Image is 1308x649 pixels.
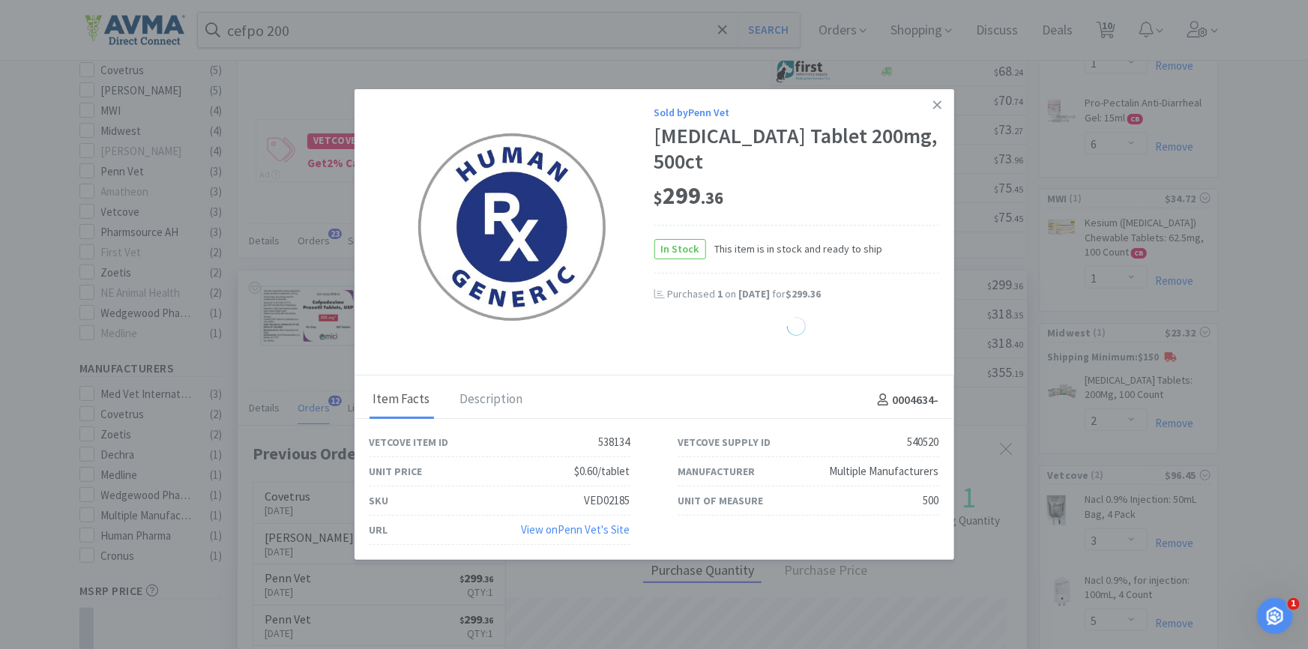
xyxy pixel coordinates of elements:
div: Manufacturer [678,463,756,480]
span: . 36 [702,187,724,208]
div: Description [456,381,527,419]
img: 7cd5a1e8970149f88ab690de69ac1b85_540520.png [415,130,609,324]
div: Sold by Penn Vet [654,104,939,121]
span: In Stock [655,240,705,259]
div: Vetcove Supply ID [678,434,771,450]
span: 1 [718,287,723,301]
div: Purchased on for [668,287,939,302]
div: 500 [923,492,939,510]
iframe: Intercom live chat [1257,598,1293,634]
div: SKU [370,492,389,509]
span: 299 [654,181,724,211]
div: 540520 [908,433,939,451]
div: Unit of Measure [678,492,764,509]
span: This item is in stock and ready to ship [706,241,883,257]
h4: 0004634 - [872,390,939,410]
div: [MEDICAL_DATA] Tablet 200mg, 500ct [654,124,939,174]
a: View onPenn Vet's Site [522,522,630,537]
div: Unit Price [370,463,423,480]
div: URL [370,522,388,538]
div: 538134 [599,433,630,451]
div: Multiple Manufacturers [830,462,939,480]
span: [DATE] [739,287,771,301]
span: $ [654,187,663,208]
div: $0.60/tablet [575,462,630,480]
div: Item Facts [370,381,434,419]
span: $299.36 [786,287,822,301]
div: VED02185 [585,492,630,510]
span: 1 [1288,598,1300,610]
div: Vetcove Item ID [370,434,449,450]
